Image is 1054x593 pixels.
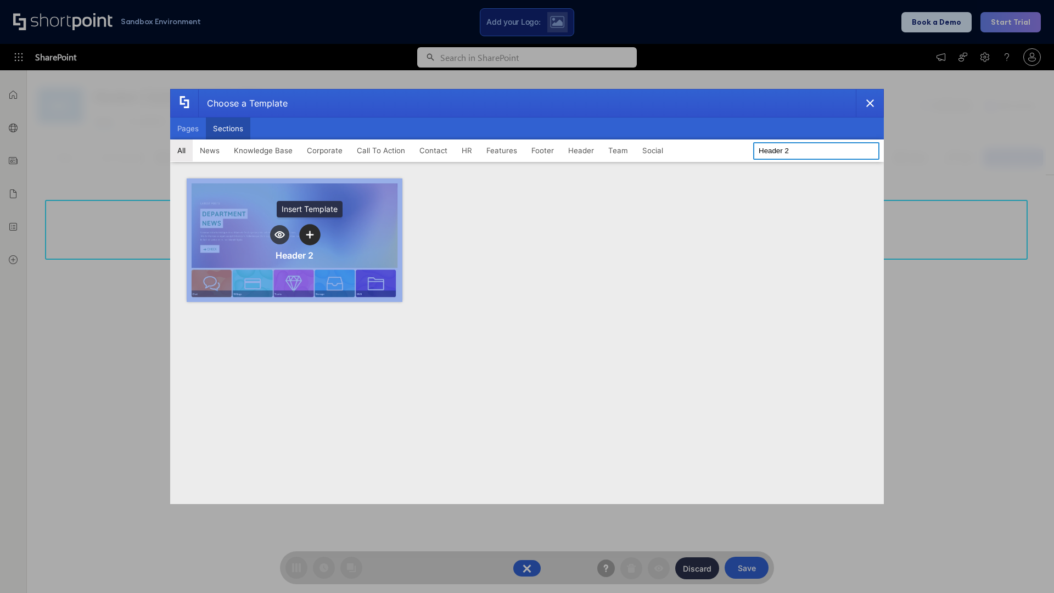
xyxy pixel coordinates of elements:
button: Social [635,139,670,161]
iframe: Chat Widget [999,540,1054,593]
button: Header [561,139,601,161]
button: Team [601,139,635,161]
button: Pages [170,118,206,139]
div: template selector [170,89,884,504]
button: Contact [412,139,455,161]
button: Footer [524,139,561,161]
button: Knowledge Base [227,139,300,161]
button: Features [479,139,524,161]
input: Search [753,142,879,160]
button: News [193,139,227,161]
button: Corporate [300,139,350,161]
button: Sections [206,118,250,139]
div: Header 2 [276,250,313,261]
button: HR [455,139,479,161]
button: All [170,139,193,161]
div: Choose a Template [198,89,288,117]
button: Call To Action [350,139,412,161]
